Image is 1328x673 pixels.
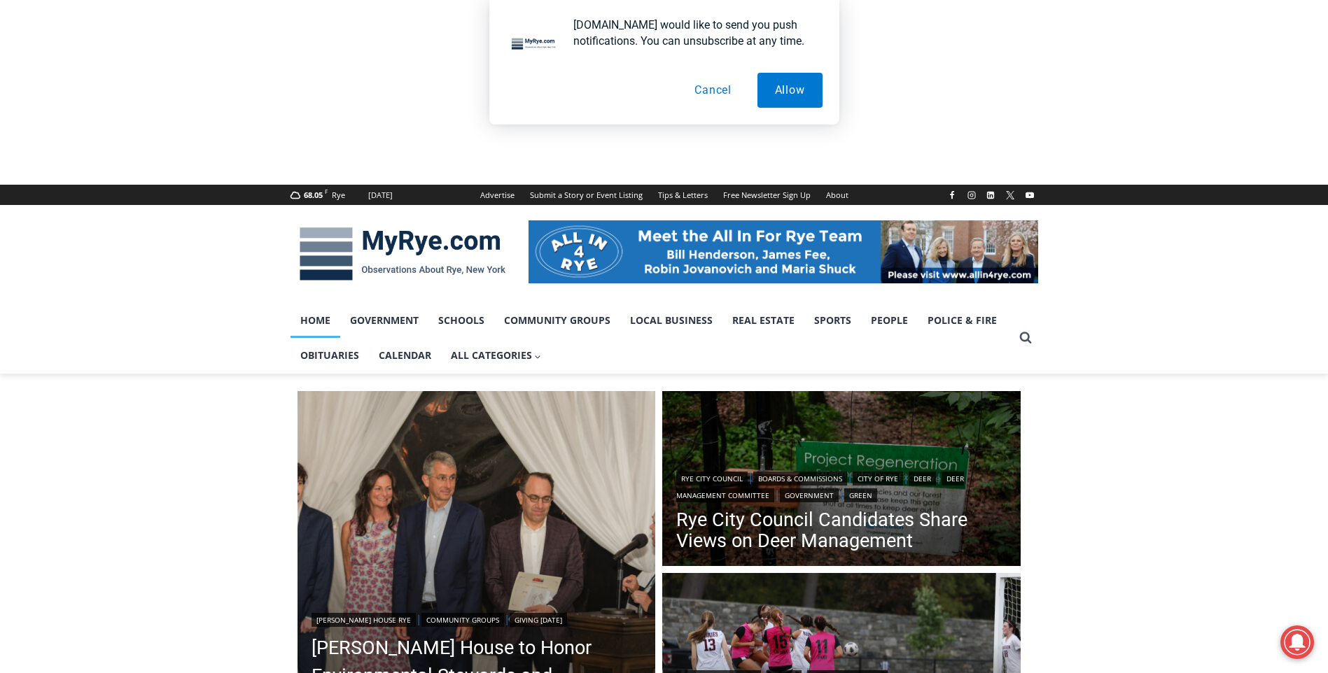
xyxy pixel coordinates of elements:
[662,391,1021,570] a: Read More Rye City Council Candidates Share Views on Deer Management
[1002,187,1019,204] a: X
[844,488,877,502] a: Green
[662,391,1021,570] img: (PHOTO: The Rye Nature Center maintains two fenced deer exclosure areas to keep deer out and allo...
[853,472,903,486] a: City of Rye
[918,303,1007,338] a: Police & Fire
[368,189,393,201] div: [DATE]
[441,338,552,373] a: All Categories
[506,17,562,73] img: notification icon
[473,185,856,205] nav: Secondary Navigation
[861,303,918,338] a: People
[1013,325,1038,350] button: View Search Form
[312,613,416,627] a: [PERSON_NAME] House Rye
[421,613,504,627] a: Community Groups
[804,303,861,338] a: Sports
[676,472,748,486] a: Rye City Council
[529,220,1038,283] img: All in for Rye
[291,338,369,373] a: Obituaries
[340,303,428,338] a: Government
[715,185,818,205] a: Free Newsletter Sign Up
[677,73,749,108] button: Cancel
[291,303,1013,374] nav: Primary Navigation
[982,187,999,204] a: Linkedin
[562,17,823,49] div: [DOMAIN_NAME] would like to send you push notifications. You can unsubscribe at any time.
[325,187,328,195] span: F
[1021,187,1038,204] a: YouTube
[522,185,650,205] a: Submit a Story or Event Listing
[494,303,620,338] a: Community Groups
[676,469,1007,502] div: | | | | | |
[944,187,960,204] a: Facebook
[428,303,494,338] a: Schools
[818,185,856,205] a: About
[753,472,847,486] a: Boards & Commissions
[332,189,345,201] div: Rye
[451,348,542,363] span: All Categories
[291,218,515,290] img: MyRye.com
[676,509,1007,551] a: Rye City Council Candidates Share Views on Deer Management
[473,185,522,205] a: Advertise
[722,303,804,338] a: Real Estate
[909,472,936,486] a: Deer
[291,303,340,338] a: Home
[304,190,323,200] span: 68.05
[650,185,715,205] a: Tips & Letters
[312,610,642,627] div: | |
[780,488,839,502] a: Government
[963,187,980,204] a: Instagram
[369,338,441,373] a: Calendar
[510,613,567,627] a: Giving [DATE]
[620,303,722,338] a: Local Business
[757,73,823,108] button: Allow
